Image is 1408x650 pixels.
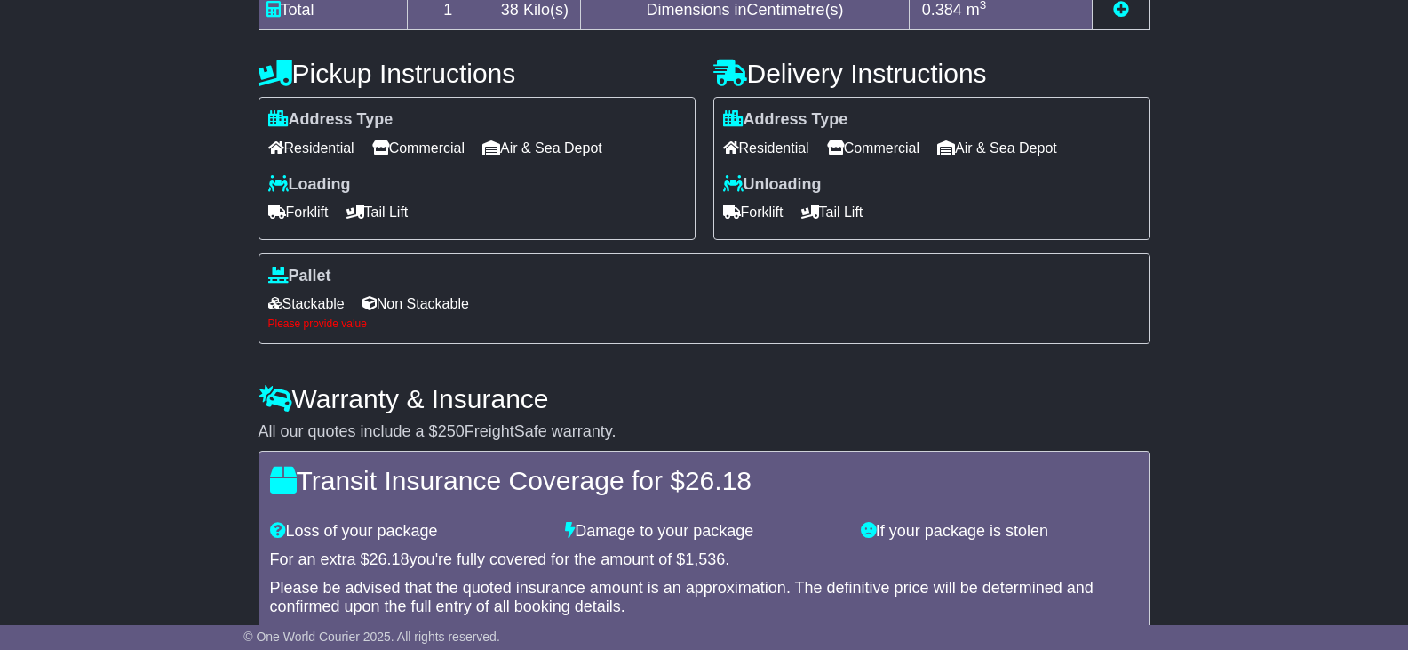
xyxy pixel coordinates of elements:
h4: Transit Insurance Coverage for $ [270,466,1139,495]
span: Tail Lift [801,198,863,226]
span: Air & Sea Depot [482,134,602,162]
div: Loss of your package [261,522,557,542]
div: Please be advised that the quoted insurance amount is an approximation. The definitive price will... [270,579,1139,617]
span: 250 [438,422,465,440]
label: Loading [268,175,351,195]
h4: Delivery Instructions [713,59,1150,88]
span: 38 [501,1,519,19]
div: All our quotes include a $ FreightSafe warranty. [259,422,1150,442]
span: Forklift [723,198,784,226]
div: For an extra $ you're fully covered for the amount of $ . [270,550,1139,570]
a: Add new item [1113,1,1129,19]
span: Residential [723,134,809,162]
h4: Pickup Instructions [259,59,696,88]
span: 1,536 [685,550,725,568]
label: Unloading [723,175,822,195]
span: Forklift [268,198,329,226]
div: If your package is stolen [852,522,1148,542]
span: 26.18 [370,550,410,568]
label: Pallet [268,267,331,286]
span: Commercial [372,134,465,162]
label: Address Type [723,110,848,130]
span: Commercial [827,134,919,162]
span: 26.18 [685,466,752,495]
h4: Warranty & Insurance [259,384,1150,413]
div: Please provide value [268,317,1141,330]
div: Damage to your package [556,522,852,542]
span: © One World Courier 2025. All rights reserved. [243,630,500,644]
span: Stackable [268,290,345,317]
label: Address Type [268,110,394,130]
span: m [967,1,987,19]
span: 0.384 [922,1,962,19]
span: Non Stackable [362,290,469,317]
span: Air & Sea Depot [937,134,1057,162]
span: Tail Lift [346,198,409,226]
span: Residential [268,134,354,162]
